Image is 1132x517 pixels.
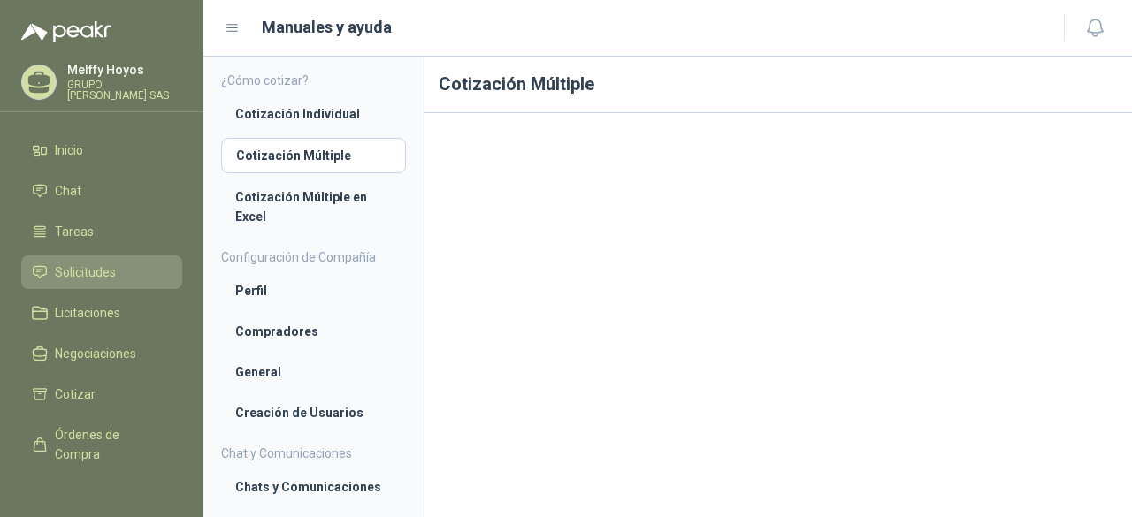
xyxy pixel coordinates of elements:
[21,337,182,370] a: Negociaciones
[21,133,182,167] a: Inicio
[21,418,182,471] a: Órdenes de Compra
[236,146,391,165] li: Cotización Múltiple
[221,180,406,233] a: Cotización Múltiple en Excel
[55,262,116,282] span: Solicitudes
[235,403,392,422] li: Creación de Usuarios
[21,255,182,289] a: Solicitudes
[221,138,406,173] a: Cotización Múltiple
[235,362,392,382] li: General
[439,127,1118,507] iframe: 6fd1e0d916bf4ef584a102922c537bb4
[221,396,406,430] a: Creación de Usuarios
[221,470,406,504] a: Chats y Comunicaciones
[55,344,136,363] span: Negociaciones
[235,281,392,300] li: Perfil
[55,303,120,323] span: Licitaciones
[221,97,406,131] a: Cotización Individual
[55,222,94,241] span: Tareas
[235,104,392,124] li: Cotización Individual
[21,377,182,411] a: Cotizar
[221,71,406,90] h4: ¿Cómo cotizar?
[67,64,182,76] p: Melffy Hoyos
[221,274,406,308] a: Perfil
[21,21,111,42] img: Logo peakr
[424,57,1132,113] h1: Cotización Múltiple
[21,296,182,330] a: Licitaciones
[262,15,392,40] h1: Manuales y ayuda
[55,425,165,464] span: Órdenes de Compra
[235,477,392,497] li: Chats y Comunicaciones
[55,384,96,404] span: Cotizar
[221,315,406,348] a: Compradores
[55,141,83,160] span: Inicio
[221,247,406,267] h4: Configuración de Compañía
[55,181,81,201] span: Chat
[221,355,406,389] a: General
[221,444,406,463] h4: Chat y Comunicaciones
[235,187,392,226] li: Cotización Múltiple en Excel
[235,322,392,341] li: Compradores
[21,215,182,248] a: Tareas
[21,174,182,208] a: Chat
[67,80,182,101] p: GRUPO [PERSON_NAME] SAS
